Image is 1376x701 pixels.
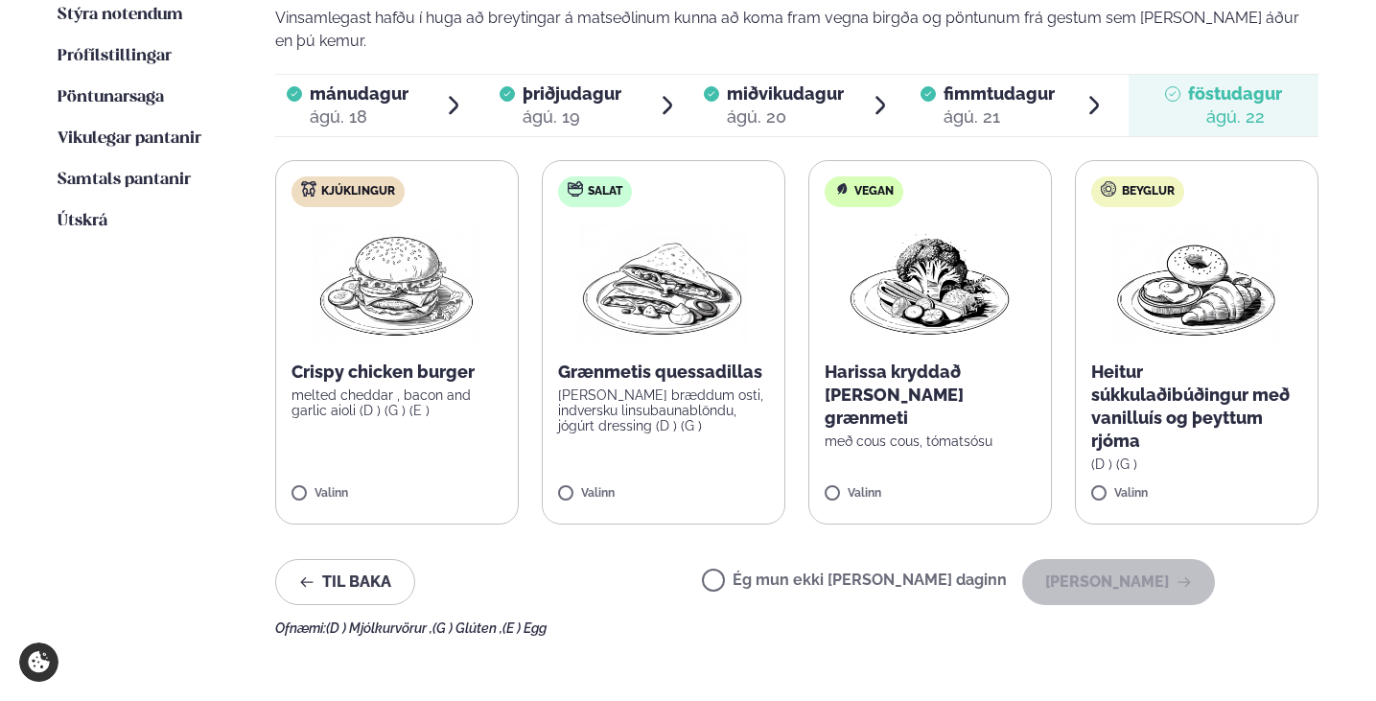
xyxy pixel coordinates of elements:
[312,222,481,345] img: Hamburger.png
[58,7,183,23] span: Stýra notendum
[321,184,395,199] span: Kjúklingur
[275,620,1319,636] div: Ofnæmi:
[1122,184,1175,199] span: Beyglur
[58,213,107,229] span: Útskrá
[727,105,844,129] div: ágú. 20
[944,83,1055,104] span: fimmtudagur
[1112,222,1281,345] img: Croissant.png
[502,620,547,636] span: (E ) Egg
[58,130,201,147] span: Vikulegar pantanir
[1188,83,1282,104] span: föstudagur
[558,361,769,384] p: Grænmetis quessadillas
[275,559,415,605] button: Til baka
[1101,181,1117,197] img: bagle-new-16px.svg
[58,48,172,64] span: Prófílstillingar
[292,387,502,418] p: melted cheddar , bacon and garlic aioli (D ) (G ) (E )
[58,210,107,233] a: Útskrá
[310,105,408,129] div: ágú. 18
[292,361,502,384] p: Crispy chicken burger
[588,184,622,199] span: Salat
[579,222,748,345] img: Quesadilla.png
[846,222,1015,345] img: Vegan.png
[727,83,844,104] span: miðvikudagur
[558,387,769,433] p: [PERSON_NAME] bræddum osti, indversku linsubaunablöndu, jógúrt dressing (D ) (G )
[58,128,201,151] a: Vikulegar pantanir
[58,86,164,109] a: Pöntunarsaga
[1022,559,1215,605] button: [PERSON_NAME]
[58,172,191,188] span: Samtals pantanir
[523,83,621,104] span: þriðjudagur
[301,181,316,197] img: chicken.svg
[1091,361,1302,453] p: Heitur súkkulaðibúðingur með vanilluís og þeyttum rjóma
[854,184,894,199] span: Vegan
[432,620,502,636] span: (G ) Glúten ,
[568,181,583,197] img: salad.svg
[1091,456,1302,472] p: (D ) (G )
[58,169,191,192] a: Samtals pantanir
[825,361,1036,430] p: Harissa kryddað [PERSON_NAME] grænmeti
[58,4,183,27] a: Stýra notendum
[58,45,172,68] a: Prófílstillingar
[1188,105,1282,129] div: ágú. 22
[944,105,1055,129] div: ágú. 21
[58,89,164,105] span: Pöntunarsaga
[523,105,621,129] div: ágú. 19
[825,433,1036,449] p: með cous cous, tómatsósu
[834,181,850,197] img: Vegan.svg
[275,7,1319,53] p: Vinsamlegast hafðu í huga að breytingar á matseðlinum kunna að koma fram vegna birgða og pöntunum...
[19,643,58,682] a: Cookie settings
[310,83,408,104] span: mánudagur
[326,620,432,636] span: (D ) Mjólkurvörur ,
